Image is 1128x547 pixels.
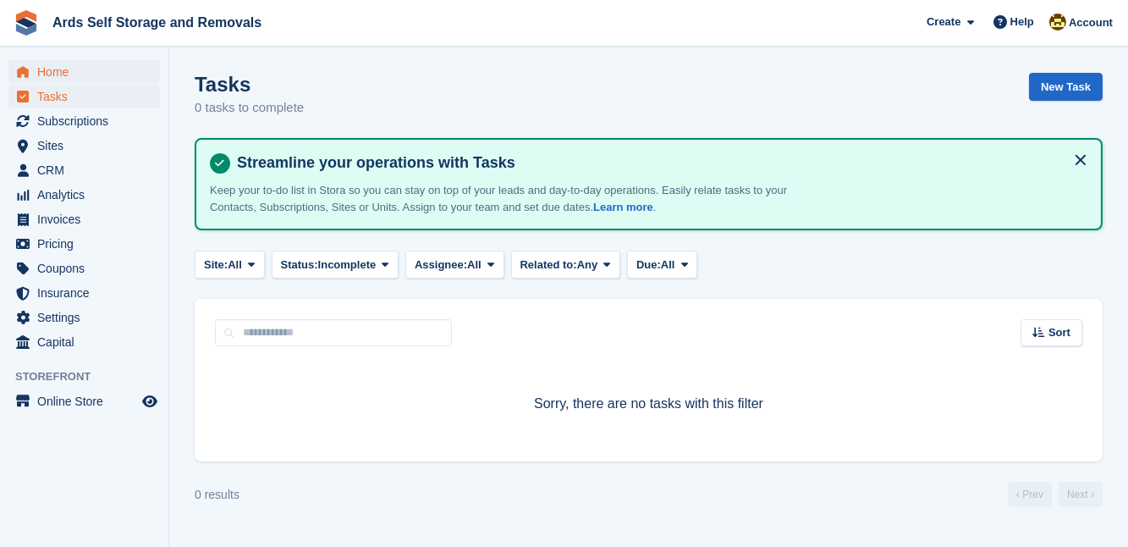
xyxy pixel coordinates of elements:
[14,10,39,36] img: stora-icon-8386f47178a22dfd0bd8f6a31ec36ba5ce8667c1dd55bd0f319d3a0aa187defe.svg
[1010,14,1034,30] span: Help
[195,73,304,96] h1: Tasks
[37,207,139,231] span: Invoices
[140,391,160,412] a: Preview store
[37,257,139,280] span: Coupons
[8,183,160,207] a: menu
[195,486,239,504] div: 0 results
[661,257,675,273] span: All
[1029,73,1103,101] a: New Task
[520,257,577,273] span: Related to:
[37,281,139,305] span: Insurance
[195,98,304,118] p: 0 tasks to complete
[927,14,960,30] span: Create
[1048,324,1070,341] span: Sort
[1069,14,1113,31] span: Account
[8,281,160,305] a: menu
[204,257,228,273] span: Site:
[281,257,318,273] span: Status:
[577,257,598,273] span: Any
[8,85,160,108] a: menu
[37,183,139,207] span: Analytics
[46,8,268,36] a: Ards Self Storage and Removals
[195,251,265,279] button: Site: All
[636,257,661,273] span: Due:
[8,207,160,231] a: menu
[272,251,399,279] button: Status: Incomplete
[1008,482,1052,507] a: Previous
[8,232,160,256] a: menu
[228,257,242,273] span: All
[8,306,160,329] a: menu
[405,251,504,279] button: Assignee: All
[8,390,160,413] a: menu
[511,251,620,279] button: Related to: Any
[467,257,481,273] span: All
[37,109,139,133] span: Subscriptions
[8,109,160,133] a: menu
[37,232,139,256] span: Pricing
[1059,482,1103,507] a: Next
[318,257,377,273] span: Incomplete
[1049,14,1066,30] img: Mark McFerran
[8,158,160,182] a: menu
[37,134,139,157] span: Sites
[593,201,653,213] a: Learn more
[8,134,160,157] a: menu
[8,60,160,84] a: menu
[37,306,139,329] span: Settings
[15,368,168,385] span: Storefront
[37,60,139,84] span: Home
[8,257,160,280] a: menu
[37,158,139,182] span: CRM
[37,330,139,354] span: Capital
[627,251,697,279] button: Due: All
[1004,482,1106,507] nav: Page
[215,394,1082,414] p: Sorry, there are no tasks with this filter
[230,153,1087,173] h4: Streamline your operations with Tasks
[37,390,139,413] span: Online Store
[210,182,802,215] p: Keep your to-do list in Stora so you can stay on top of your leads and day-to-day operations. Eas...
[37,85,139,108] span: Tasks
[415,257,467,273] span: Assignee:
[8,330,160,354] a: menu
